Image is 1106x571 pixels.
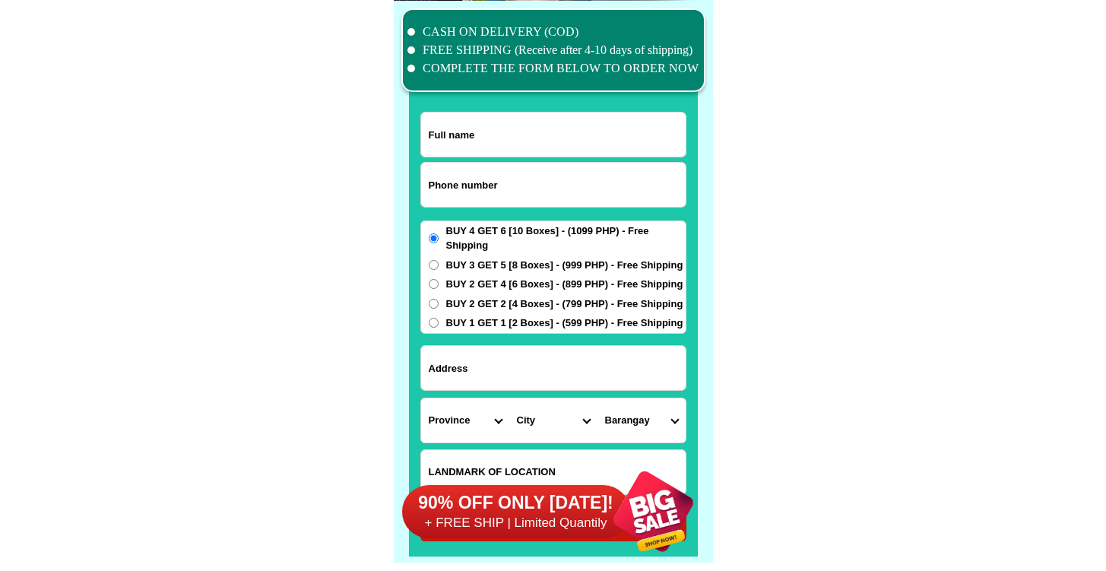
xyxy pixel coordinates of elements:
span: BUY 3 GET 5 [8 Boxes] - (999 PHP) - Free Shipping [446,258,683,273]
span: BUY 4 GET 6 [10 Boxes] - (1099 PHP) - Free Shipping [446,224,686,253]
select: Select district [509,398,597,443]
input: Input LANDMARKOFLOCATION [421,450,686,494]
span: BUY 2 GET 4 [6 Boxes] - (899 PHP) - Free Shipping [446,277,683,292]
input: Input address [421,346,686,390]
li: FREE SHIPPING (Receive after 4-10 days of shipping) [407,41,699,59]
li: CASH ON DELIVERY (COD) [407,23,699,41]
input: Input phone_number [421,163,686,207]
li: COMPLETE THE FORM BELOW TO ORDER NOW [407,59,699,78]
input: BUY 4 GET 6 [10 Boxes] - (1099 PHP) - Free Shipping [429,233,439,243]
select: Select province [421,398,509,443]
input: BUY 2 GET 2 [4 Boxes] - (799 PHP) - Free Shipping [429,299,439,309]
input: BUY 3 GET 5 [8 Boxes] - (999 PHP) - Free Shipping [429,260,439,270]
span: BUY 1 GET 1 [2 Boxes] - (599 PHP) - Free Shipping [446,316,683,331]
h6: 90% OFF ONLY [DATE]! [402,492,630,515]
span: BUY 2 GET 2 [4 Boxes] - (799 PHP) - Free Shipping [446,297,683,312]
h6: + FREE SHIP | Limited Quantily [402,515,630,531]
input: Input full_name [421,113,686,157]
input: BUY 2 GET 4 [6 Boxes] - (899 PHP) - Free Shipping [429,279,439,289]
select: Select commune [597,398,686,443]
input: BUY 1 GET 1 [2 Boxes] - (599 PHP) - Free Shipping [429,318,439,328]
